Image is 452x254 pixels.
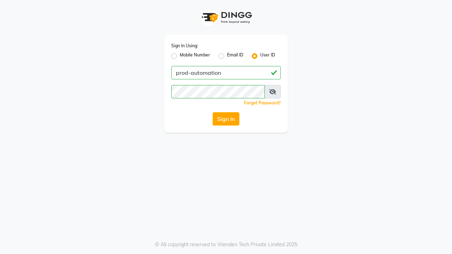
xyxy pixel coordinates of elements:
[171,66,281,79] input: Username
[198,7,254,28] img: logo1.svg
[171,43,198,49] label: Sign In Using:
[260,52,275,60] label: User ID
[227,52,243,60] label: Email ID
[171,85,265,98] input: Username
[213,112,239,126] button: Sign In
[244,100,281,105] a: Forgot Password?
[180,52,210,60] label: Mobile Number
